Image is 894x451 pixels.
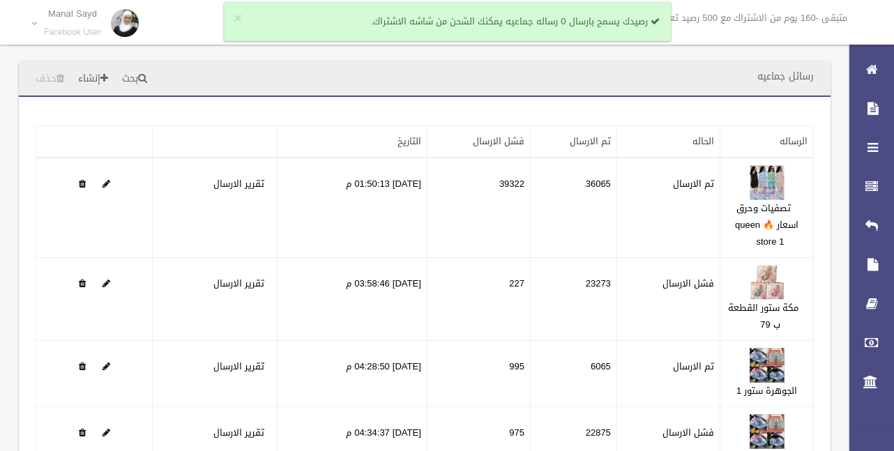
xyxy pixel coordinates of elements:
[750,358,785,375] a: Edit
[673,358,714,375] label: تم الارسال
[103,424,110,441] a: Edit
[673,176,714,192] label: تم الارسال
[278,341,427,407] td: [DATE] 04:28:50 م
[750,275,785,292] a: Edit
[427,341,530,407] td: 995
[720,126,814,158] th: الرساله
[116,66,153,92] a: بحث
[750,414,785,449] img: 638907033239733924.jpg
[531,158,617,258] td: 36065
[278,258,427,341] td: [DATE] 03:58:46 م
[735,199,798,250] a: تصفيات وحرق اسعار 🔥 queen store 1
[103,358,110,375] a: Edit
[234,12,242,26] button: ×
[103,175,110,192] a: Edit
[750,348,785,383] img: 638907031647102752.jpg
[213,175,264,192] a: تقرير الارسال
[103,275,110,292] a: Edit
[662,275,714,292] label: فشل الارسال
[73,66,114,92] a: إنشاء
[224,2,671,41] div: رصيدك يسمح بارسال 0 رساله جماعيه يمكنك الشحن من شاشه الاشتراك.
[750,424,785,441] a: Edit
[616,126,720,158] th: الحاله
[44,27,101,38] small: Facebook User
[736,382,797,399] a: الجوهرة ستور 1
[397,132,421,150] a: التاريخ
[473,132,524,150] a: فشل الارسال
[213,424,264,441] a: تقرير الارسال
[213,358,264,375] a: تقرير الارسال
[662,425,714,441] label: فشل الارسال
[741,63,831,90] header: رسائل جماعيه
[531,341,617,407] td: 6065
[278,158,427,258] td: [DATE] 01:50:13 م
[570,132,611,150] a: تم الارسال
[531,258,617,341] td: 23273
[427,158,530,258] td: 39322
[728,299,798,333] a: مكة ستور القطعة ب 79
[750,165,785,200] img: 638902628441360634.jpg
[427,258,530,341] td: 227
[213,275,264,292] a: تقرير الارسال
[44,8,101,19] p: Manal Sayd
[750,175,785,192] a: Edit
[750,265,785,300] img: 638907012648555673.jpg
